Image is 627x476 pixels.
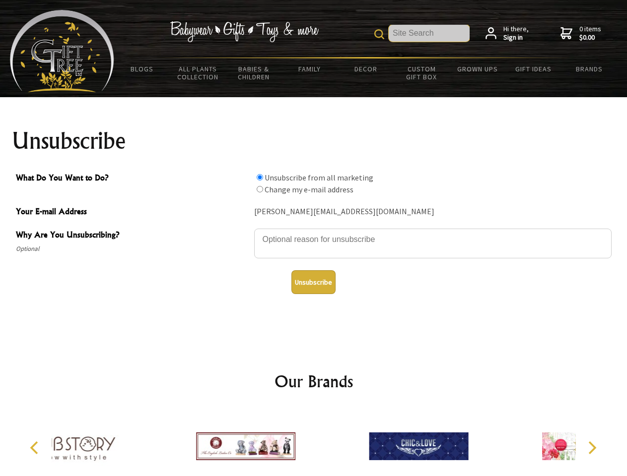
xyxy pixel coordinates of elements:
h1: Unsubscribe [12,129,616,153]
a: Grown Ups [449,59,505,79]
img: Babyware - Gifts - Toys and more... [10,10,114,92]
a: All Plants Collection [170,59,226,87]
input: What Do You Want to Do? [257,174,263,180]
a: Family [282,59,338,79]
a: 0 items$0.00 [560,25,601,42]
input: What Do You Want to Do? [257,186,263,192]
span: Hi there, [503,25,529,42]
button: Next [581,437,603,459]
div: [PERSON_NAME][EMAIL_ADDRESS][DOMAIN_NAME] [254,204,612,220]
a: Babies & Children [226,59,282,87]
label: Unsubscribe from all marketing [265,173,373,182]
h2: Our Brands [20,369,608,393]
span: Why Are You Unsubscribing? [16,229,249,243]
textarea: Why Are You Unsubscribing? [254,229,612,258]
button: Previous [25,437,47,459]
span: Your E-mail Address [16,205,249,220]
span: What Do You Want to Do? [16,172,249,186]
img: product search [374,29,384,39]
a: BLOGS [114,59,170,79]
span: 0 items [579,24,601,42]
a: Decor [338,59,394,79]
a: Brands [561,59,618,79]
input: Site Search [389,25,470,42]
a: Gift Ideas [505,59,561,79]
label: Change my e-mail address [265,184,353,194]
strong: $0.00 [579,33,601,42]
a: Hi there,Sign in [486,25,529,42]
strong: Sign in [503,33,529,42]
span: Optional [16,243,249,255]
button: Unsubscribe [291,270,336,294]
img: Babywear - Gifts - Toys & more [170,21,319,42]
a: Custom Gift Box [394,59,450,87]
